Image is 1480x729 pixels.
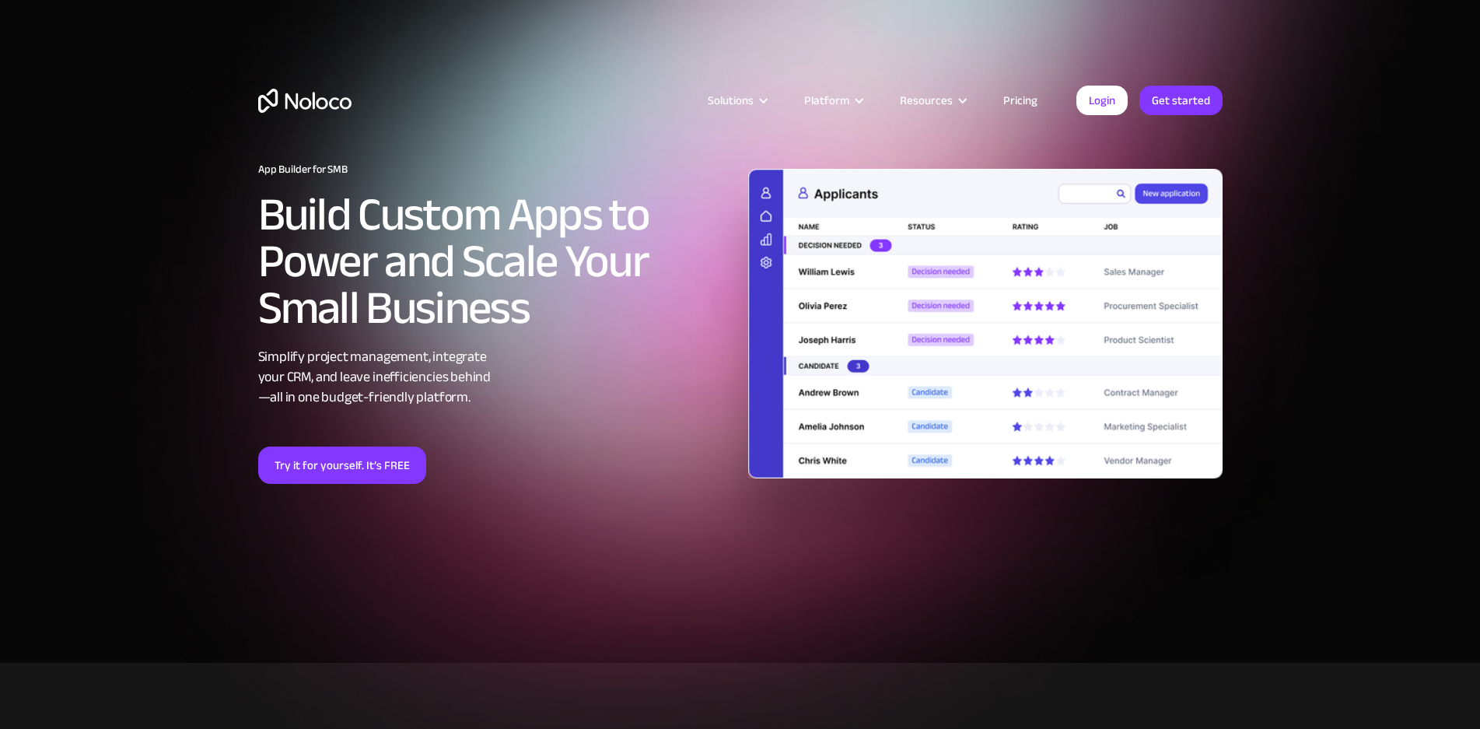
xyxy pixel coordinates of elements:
[804,90,849,110] div: Platform
[258,347,733,408] div: Simplify project management, integrate your CRM, and leave inefficiencies behind —all in one budg...
[688,90,785,110] div: Solutions
[1139,86,1223,115] a: Get started
[258,191,733,331] h2: Build Custom Apps to Power and Scale Your Small Business
[900,90,953,110] div: Resources
[258,447,426,484] a: Try it for yourself. It’s FREE
[1076,86,1128,115] a: Login
[984,90,1057,110] a: Pricing
[258,89,352,113] a: home
[880,90,984,110] div: Resources
[785,90,880,110] div: Platform
[708,90,754,110] div: Solutions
